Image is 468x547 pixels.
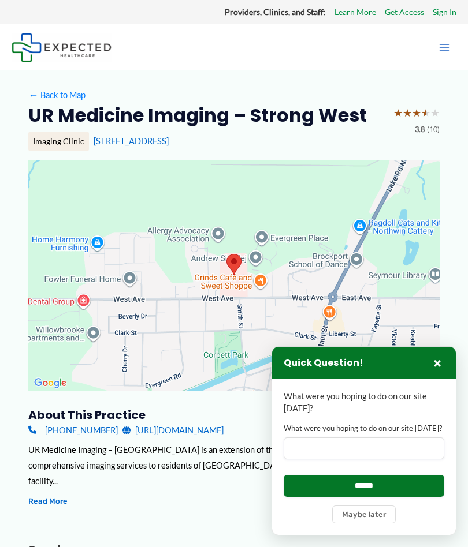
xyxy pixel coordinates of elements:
strong: Providers, Clinics, and Staff: [225,7,326,17]
h2: UR Medicine Imaging – Strong West [28,103,367,128]
h3: About this practice [28,407,440,422]
span: ★ [421,103,430,123]
span: ★ [412,103,421,123]
a: [STREET_ADDRESS] [94,136,169,146]
a: [PHONE_NUMBER] [28,422,118,438]
span: ★ [393,103,403,123]
label: What were you hoping to do on our site [DATE]? [284,423,444,434]
button: Main menu toggle [432,35,456,59]
span: ★ [430,103,440,123]
a: Sign In [433,5,456,20]
span: ★ [403,103,412,123]
a: Get Access [385,5,424,20]
button: Maybe later [332,505,396,523]
h3: Quick Question! [284,357,363,369]
div: Imaging Clinic [28,132,89,151]
button: Read More [28,494,68,508]
span: ← [28,90,39,100]
img: Google [31,376,69,391]
span: (10) [427,123,440,137]
a: ←Back to Map [28,87,86,103]
img: Expected Healthcare Logo - side, dark font, small [12,33,112,62]
span: 3.8 [415,123,425,137]
a: [URL][DOMAIN_NAME] [122,422,224,438]
a: Learn More [335,5,376,20]
p: What were you hoping to do on our site [DATE]? [284,391,444,414]
button: Close [430,356,444,370]
div: UR Medicine Imaging – [GEOGRAPHIC_DATA] is an extension of the renowned [GEOGRAPHIC_DATA], offeri... [28,442,440,489]
a: Open this area in Google Maps (opens a new window) [31,376,69,391]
